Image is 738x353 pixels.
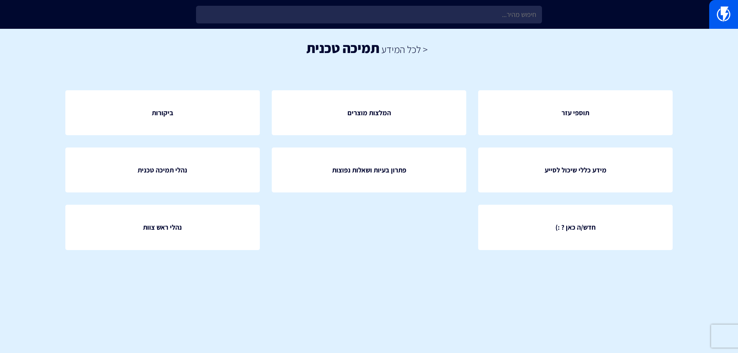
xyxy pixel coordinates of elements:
[152,108,173,118] span: ביקורות
[138,165,187,175] span: נהלי תמיכה טכנית
[196,6,542,23] input: חיפוש מהיר...
[272,147,466,193] a: פתרון בעיות ושאלות נפוצות
[562,108,589,118] span: תוספי עזר
[545,165,607,175] span: מידע כללי שיכול לסייע
[65,205,260,250] a: נהלי ראש צוות
[555,222,596,232] span: חדש/ה כאן ? :)
[347,108,391,118] span: המלצות מוצרים
[272,90,466,136] a: המלצות מוצרים
[65,90,260,136] a: ביקורות
[381,43,428,56] a: < לכל המידע
[332,165,406,175] span: פתרון בעיות ושאלות נפוצות
[306,40,379,56] h1: תמיכה טכנית
[143,222,182,232] span: נהלי ראש צוות
[478,147,673,193] a: מידע כללי שיכול לסייע
[478,90,673,136] a: תוספי עזר
[478,205,673,250] a: חדש/ה כאן ? :)
[65,147,260,193] a: נהלי תמיכה טכנית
